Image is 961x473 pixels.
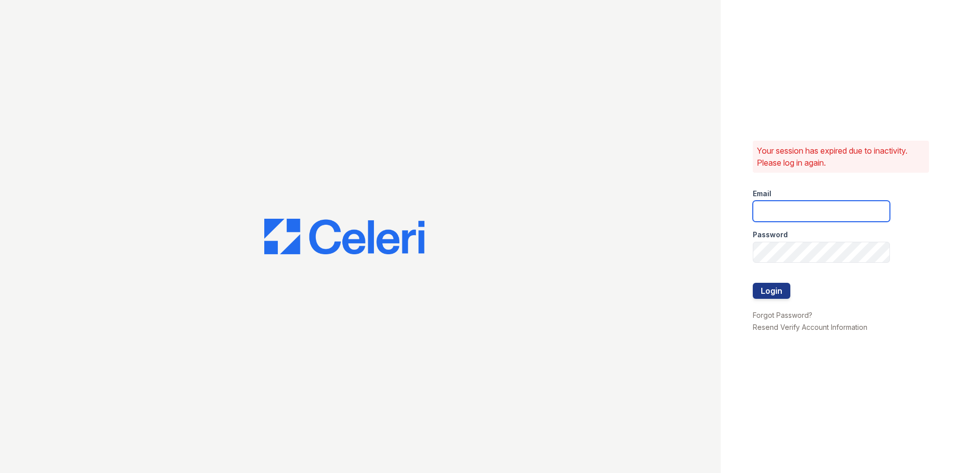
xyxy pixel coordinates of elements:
[753,323,867,331] a: Resend Verify Account Information
[753,230,788,240] label: Password
[753,311,812,319] a: Forgot Password?
[264,219,424,255] img: CE_Logo_Blue-a8612792a0a2168367f1c8372b55b34899dd931a85d93a1a3d3e32e68fde9ad4.png
[753,283,790,299] button: Login
[753,189,771,199] label: Email
[757,145,925,169] p: Your session has expired due to inactivity. Please log in again.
